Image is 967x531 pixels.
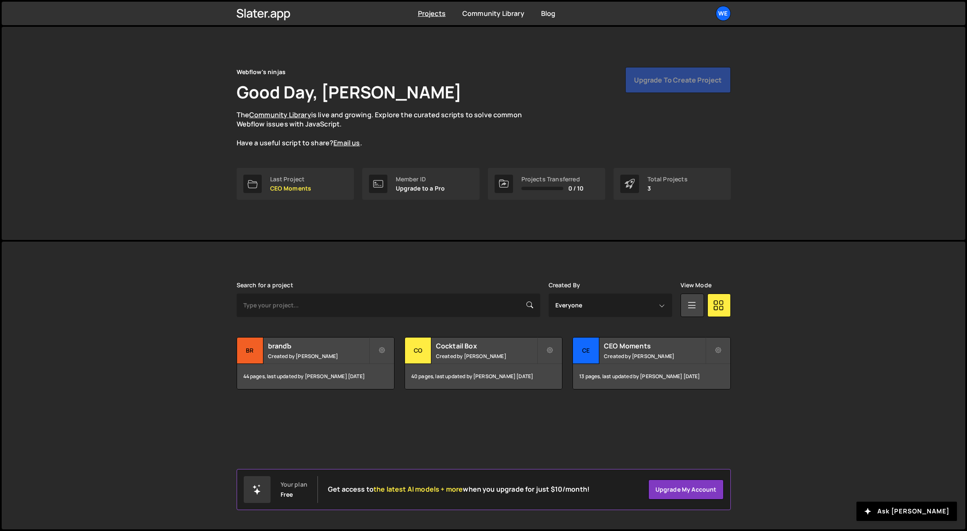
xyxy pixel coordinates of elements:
div: Projects Transferred [521,176,584,183]
div: Member ID [396,176,445,183]
h2: brandЪ [268,341,369,351]
a: CE CEO Moments Created by [PERSON_NAME] 13 pages, last updated by [PERSON_NAME] [DATE] [572,337,730,389]
div: Co [405,338,431,364]
div: Webflow's ninjas [237,67,286,77]
a: br brandЪ Created by [PERSON_NAME] 44 pages, last updated by [PERSON_NAME] [DATE] [237,337,395,389]
p: The is live and growing. Explore the curated scripts to solve common Webflow issues with JavaScri... [237,110,538,148]
h2: Get access to when you upgrade for just $10/month! [328,485,590,493]
div: 13 pages, last updated by [PERSON_NAME] [DATE] [573,364,730,389]
a: Co Cocktail Box Created by [PERSON_NAME] 40 pages, last updated by [PERSON_NAME] [DATE] [405,337,562,389]
a: Email us [333,138,360,147]
h1: Good Day, [PERSON_NAME] [237,80,462,103]
div: CE [573,338,599,364]
label: View Mode [681,282,712,289]
a: Upgrade my account [648,479,724,500]
div: Free [281,491,293,498]
a: Blog [541,9,556,18]
input: Type your project... [237,294,540,317]
p: Upgrade to a Pro [396,185,445,192]
h2: Cocktail Box [436,341,537,351]
small: Created by [PERSON_NAME] [436,353,537,360]
small: Created by [PERSON_NAME] [268,353,369,360]
a: We [716,6,731,21]
p: 3 [647,185,688,192]
div: br [237,338,263,364]
p: CEO Moments [270,185,312,192]
a: Community Library [249,110,311,119]
div: Your plan [281,481,307,488]
small: Created by [PERSON_NAME] [604,353,705,360]
span: 0 / 10 [568,185,584,192]
a: Projects [418,9,446,18]
div: Total Projects [647,176,688,183]
a: Last Project CEO Moments [237,168,354,200]
button: Ask [PERSON_NAME] [856,502,957,521]
label: Created By [549,282,580,289]
div: Last Project [270,176,312,183]
div: 40 pages, last updated by [PERSON_NAME] [DATE] [405,364,562,389]
div: 44 pages, last updated by [PERSON_NAME] [DATE] [237,364,394,389]
span: the latest AI models + more [374,485,463,494]
h2: CEO Moments [604,341,705,351]
a: Community Library [462,9,524,18]
label: Search for a project [237,282,293,289]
